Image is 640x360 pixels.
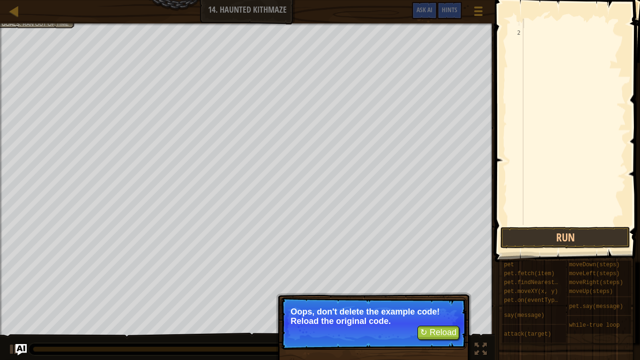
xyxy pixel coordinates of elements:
[417,326,459,340] button: ↻ Reload
[504,331,551,337] span: attack(target)
[504,288,558,295] span: pet.moveXY(x, y)
[412,2,437,19] button: Ask AI
[569,288,613,295] span: moveUp(steps)
[442,5,457,14] span: Hints
[504,312,544,319] span: say(message)
[467,2,490,24] button: Show game menu
[500,227,630,248] button: Run
[508,28,523,37] div: 2
[569,279,623,286] span: moveRight(steps)
[569,322,620,329] span: while-true loop
[417,5,432,14] span: Ask AI
[569,270,620,277] span: moveLeft(steps)
[504,270,555,277] span: pet.fetch(item)
[508,19,523,28] div: 1
[504,297,592,304] span: pet.on(eventType, handler)
[290,307,457,326] p: Oops, don't delete the example code! Reload the original code.
[569,303,623,310] span: pet.say(message)
[15,344,27,355] button: Ask AI
[569,262,620,268] span: moveDown(steps)
[504,262,514,268] span: pet
[504,279,595,286] span: pet.findNearestByType(type)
